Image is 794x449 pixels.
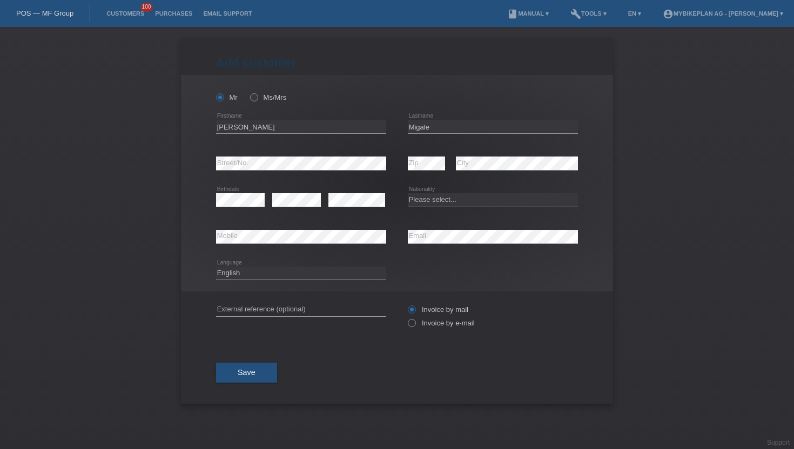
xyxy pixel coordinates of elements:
[507,9,518,19] i: book
[502,10,554,17] a: bookManual ▾
[767,439,790,446] a: Support
[408,319,475,327] label: Invoice by e-mail
[216,93,238,101] label: Mr
[250,93,257,100] input: Ms/Mrs
[408,305,468,314] label: Invoice by mail
[216,363,277,383] button: Save
[623,10,647,17] a: EN ▾
[16,9,73,17] a: POS — MF Group
[408,305,415,319] input: Invoice by mail
[663,9,674,19] i: account_circle
[140,3,153,12] span: 100
[565,10,612,17] a: buildTools ▾
[216,93,223,100] input: Mr
[570,9,581,19] i: build
[198,10,257,17] a: Email Support
[216,56,578,70] h1: Add customer
[238,368,255,377] span: Save
[101,10,150,17] a: Customers
[408,319,415,332] input: Invoice by e-mail
[657,10,789,17] a: account_circleMybikeplan AG - [PERSON_NAME] ▾
[150,10,198,17] a: Purchases
[250,93,286,101] label: Ms/Mrs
